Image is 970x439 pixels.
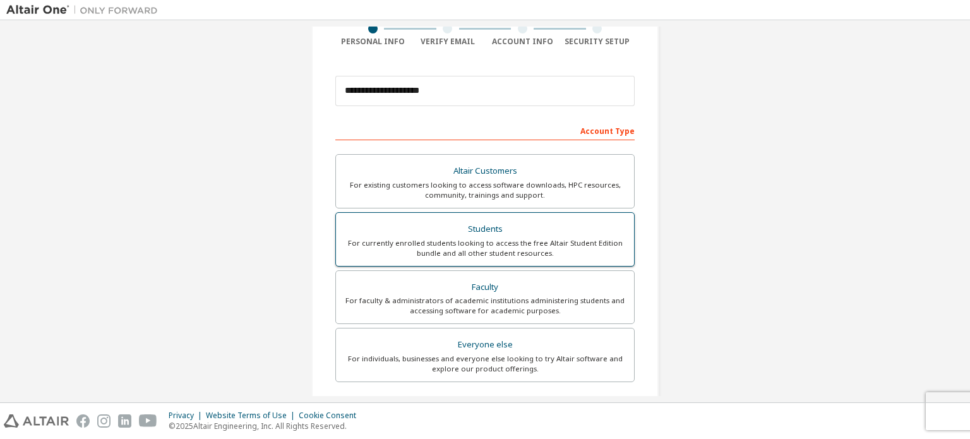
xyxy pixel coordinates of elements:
div: Account Type [335,120,635,140]
img: linkedin.svg [118,414,131,428]
div: For faculty & administrators of academic institutions administering students and accessing softwa... [344,296,626,316]
div: For currently enrolled students looking to access the free Altair Student Edition bundle and all ... [344,238,626,258]
div: For individuals, businesses and everyone else looking to try Altair software and explore our prod... [344,354,626,374]
div: Account Info [485,37,560,47]
div: Everyone else [344,336,626,354]
div: Students [344,220,626,238]
div: Privacy [169,411,206,421]
p: © 2025 Altair Engineering, Inc. All Rights Reserved. [169,421,364,431]
div: Personal Info [335,37,410,47]
div: Security Setup [560,37,635,47]
div: Website Terms of Use [206,411,299,421]
img: facebook.svg [76,414,90,428]
img: youtube.svg [139,414,157,428]
img: altair_logo.svg [4,414,69,428]
div: Verify Email [410,37,486,47]
div: For existing customers looking to access software downloads, HPC resources, community, trainings ... [344,180,626,200]
div: Altair Customers [344,162,626,180]
div: Cookie Consent [299,411,364,421]
img: Altair One [6,4,164,16]
div: Faculty [344,279,626,296]
img: instagram.svg [97,414,111,428]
